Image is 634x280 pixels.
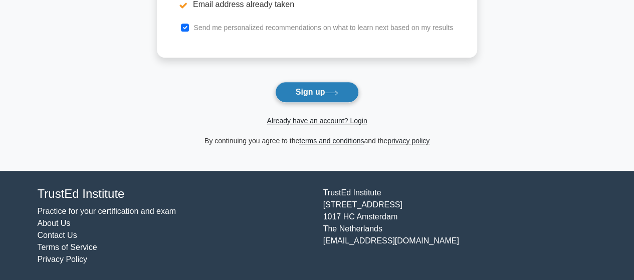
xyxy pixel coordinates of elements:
a: terms and conditions [299,137,364,145]
a: About Us [38,219,71,227]
button: Sign up [275,82,359,103]
a: Terms of Service [38,243,97,251]
a: Already have an account? Login [267,117,367,125]
div: By continuing you agree to the and the [151,135,483,147]
a: privacy policy [387,137,430,145]
h4: TrustEd Institute [38,187,311,201]
div: TrustEd Institute [STREET_ADDRESS] 1017 HC Amsterdam The Netherlands [EMAIL_ADDRESS][DOMAIN_NAME] [317,187,603,265]
label: Send me personalized recommendations on what to learn next based on my results [193,24,453,32]
a: Practice for your certification and exam [38,207,176,215]
a: Privacy Policy [38,255,88,263]
a: Contact Us [38,231,77,239]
